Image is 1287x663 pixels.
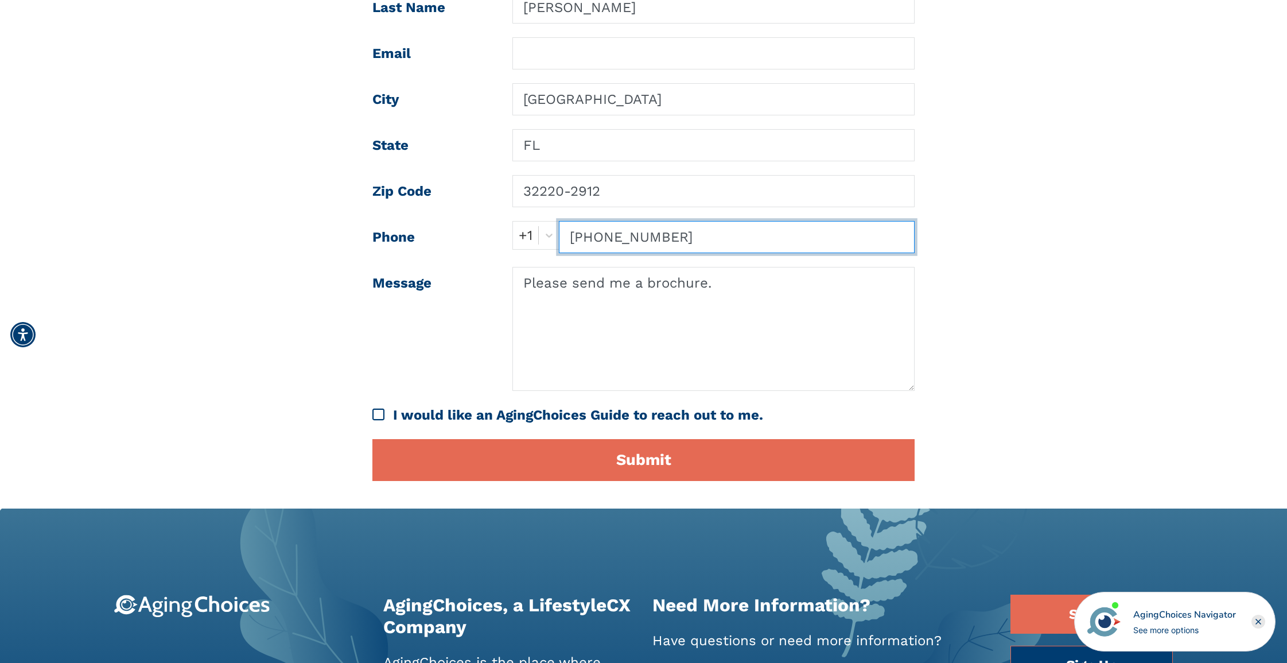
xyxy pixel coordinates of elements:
div: See more options [1133,624,1236,636]
a: Sign In [1010,595,1172,634]
div: Accessibility Menu [10,322,36,347]
img: avatar [1084,602,1123,641]
label: City [364,83,504,115]
label: State [364,129,504,161]
label: Zip Code [364,175,504,207]
label: Message [364,267,504,391]
h2: AgingChoices, a LifestyleCX Company [383,595,635,638]
div: I would like an AgingChoices Guide to reach out to me. [372,405,915,425]
div: AgingChoices Navigator [1133,608,1236,622]
label: Email [364,37,504,69]
textarea: Please send me a brochure. [512,267,915,391]
div: I would like an AgingChoices Guide to reach out to me. [393,405,915,425]
div: Close [1251,615,1265,629]
p: Have questions or need more information? [652,630,994,651]
button: Submit [372,439,915,481]
label: Phone [364,221,504,253]
img: 9-logo.svg [114,595,270,618]
h2: Need More Information? [652,595,994,617]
